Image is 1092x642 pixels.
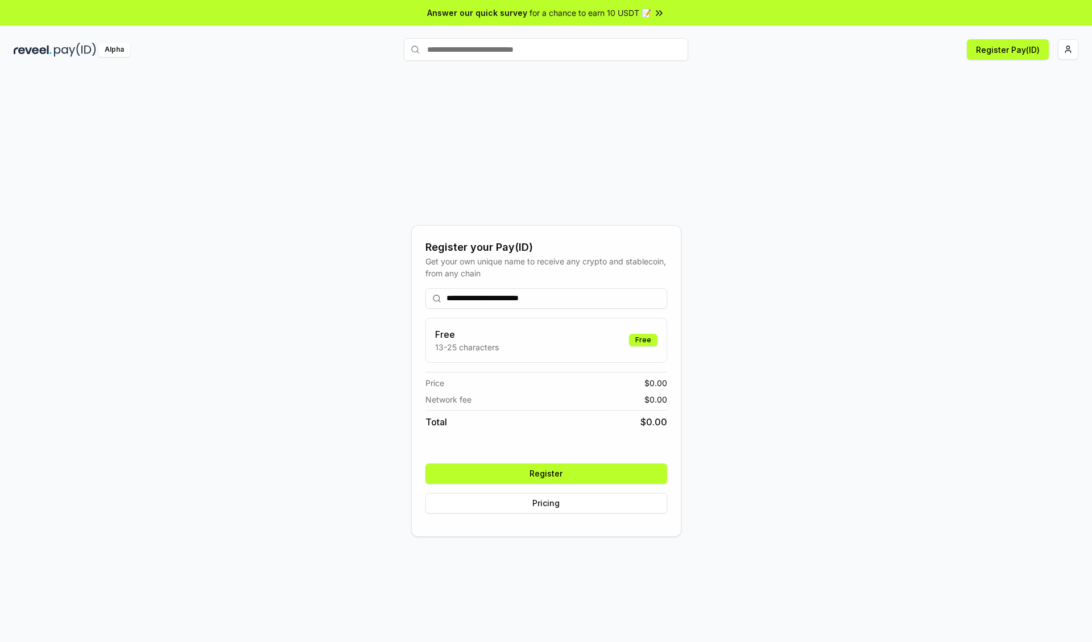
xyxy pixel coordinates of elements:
[425,493,667,513] button: Pricing
[98,43,130,57] div: Alpha
[629,334,657,346] div: Free
[530,7,651,19] span: for a chance to earn 10 USDT 📝
[644,394,667,405] span: $ 0.00
[425,394,471,405] span: Network fee
[644,377,667,389] span: $ 0.00
[425,415,447,429] span: Total
[14,43,52,57] img: reveel_dark
[54,43,96,57] img: pay_id
[435,328,499,341] h3: Free
[425,377,444,389] span: Price
[435,341,499,353] p: 13-25 characters
[425,239,667,255] div: Register your Pay(ID)
[425,463,667,484] button: Register
[425,255,667,279] div: Get your own unique name to receive any crypto and stablecoin, from any chain
[967,39,1049,60] button: Register Pay(ID)
[640,415,667,429] span: $ 0.00
[427,7,527,19] span: Answer our quick survey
